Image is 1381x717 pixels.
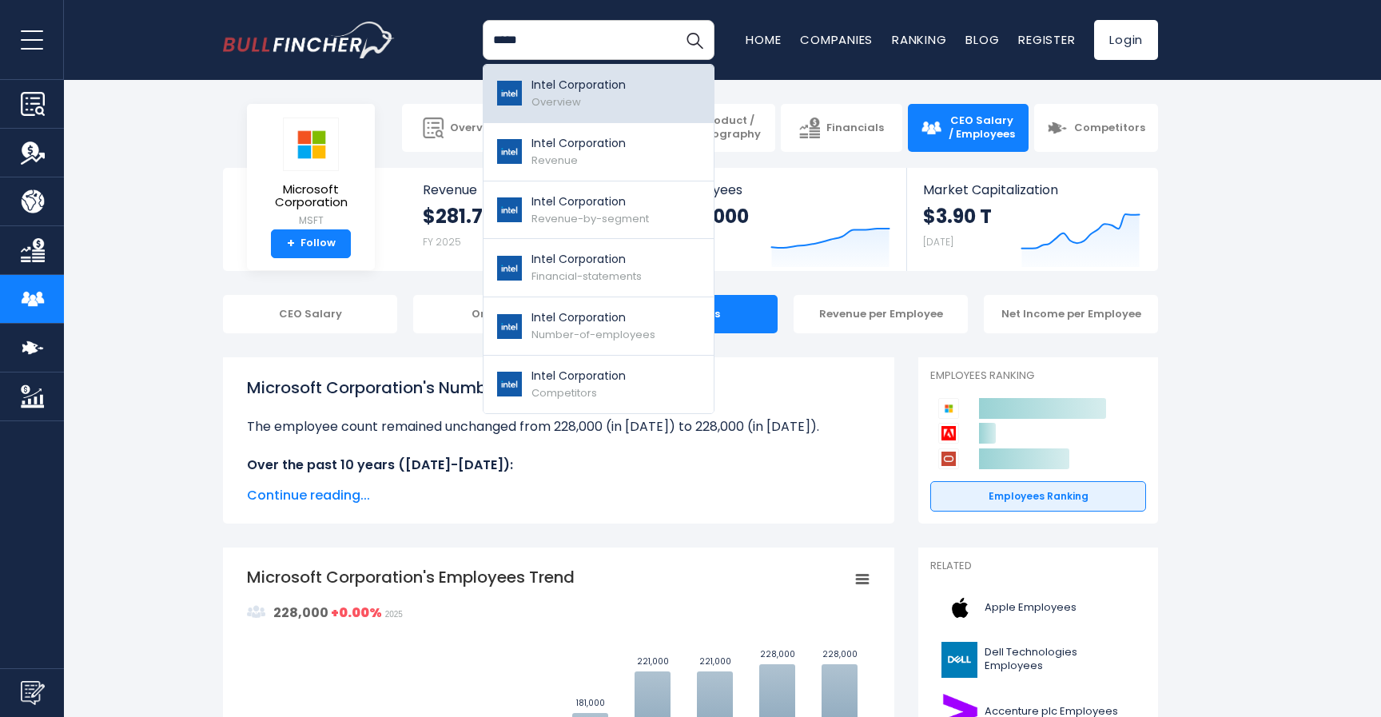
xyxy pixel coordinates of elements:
tspan: Microsoft Corporation's Employees Trend [247,566,575,588]
strong: 228,000 [273,603,328,622]
a: Microsoft Corporation MSFT [259,117,363,229]
a: Dell Technologies Employees [930,638,1146,682]
a: Market Capitalization $3.90 T [DATE] [907,168,1156,271]
span: Employees [673,182,889,197]
a: Employees Ranking [930,481,1146,512]
img: graph_employee_icon.svg [247,603,266,622]
a: Home [746,31,781,48]
a: Apple Employees [930,586,1146,630]
span: Number-of-employees [531,327,655,342]
a: Intel Corporation Revenue [484,123,714,181]
p: Employees Ranking [930,369,1146,383]
a: Overview [402,104,523,152]
small: [DATE] [923,235,953,249]
strong: $3.90 T [923,204,992,229]
span: Continue reading... [247,486,870,505]
strong: 0.00% [339,603,382,622]
small: MSFT [260,213,362,228]
a: Intel Corporation Financial-statements [484,239,714,297]
span: Financials [826,121,884,135]
a: Competitors [1034,104,1158,152]
span: Dell Technologies Employees [985,646,1136,673]
span: Financial-statements [531,269,642,284]
strong: $281.72 B [423,204,510,229]
small: FY 2025 [423,235,461,249]
a: Intel Corporation Competitors [484,356,714,413]
b: The highest number of employees [263,475,487,493]
a: Intel Corporation Overview [484,65,714,123]
p: Intel Corporation [531,251,642,268]
p: Intel Corporation [531,368,626,384]
span: Market Capitalization [923,182,1140,197]
p: Related [930,560,1146,573]
a: Revenue $281.72 B FY 2025 [407,168,657,271]
a: Ranking [892,31,946,48]
div: Revenue per Employee [794,295,968,333]
span: Overview [531,94,581,110]
a: Blog [965,31,999,48]
a: Login [1094,20,1158,60]
text: 228,000 [822,648,858,660]
div: CEO Salary [223,295,397,333]
div: Net Income per Employee [984,295,1158,333]
h1: Microsoft Corporation's Number of Employees [247,376,870,400]
span: Microsoft Corporation [260,183,362,209]
span: Revenue-by-segment [531,211,649,226]
span: 2025 [385,610,403,619]
text: 221,000 [699,655,731,667]
div: Org Chart [413,295,587,333]
b: Over the past 10 years ([DATE]-[DATE]): [247,456,513,474]
p: Intel Corporation [531,77,626,94]
strong: + [287,237,295,251]
p: Intel Corporation [531,135,626,152]
li: at Microsoft Corporation was 228,000 in fiscal year [DATE]. [247,475,870,494]
button: Search [675,20,714,60]
img: Adobe competitors logo [938,423,959,444]
li: The employee count remained unchanged from 228,000 (in [DATE]) to 228,000 (in [DATE]). [247,417,870,436]
a: CEO Salary / Employees [908,104,1029,152]
img: AAPL logo [940,590,980,626]
img: Microsoft Corporation competitors logo [938,398,959,419]
text: 228,000 [760,648,795,660]
a: Product / Geography [655,104,775,152]
span: Revenue [531,153,578,168]
a: Go to homepage [223,22,395,58]
span: Overview [450,121,501,135]
span: Competitors [531,385,597,400]
p: Intel Corporation [531,309,655,326]
a: Financials [781,104,901,152]
text: 181,000 [576,697,605,709]
span: CEO Salary / Employees [948,114,1016,141]
strong: + [331,603,382,622]
span: Product / Geography [694,114,762,141]
p: Intel Corporation [531,193,649,210]
text: 221,000 [637,655,669,667]
a: Employees 228,000 FY 2025 [657,168,905,271]
a: Intel Corporation Revenue-by-segment [484,181,714,240]
span: Revenue [423,182,641,197]
img: DELL logo [940,642,980,678]
img: bullfincher logo [223,22,395,58]
span: Apple Employees [985,601,1077,615]
a: +Follow [271,229,351,258]
img: Oracle Corporation competitors logo [938,448,959,469]
a: Register [1018,31,1075,48]
a: Companies [800,31,873,48]
a: Intel Corporation Number-of-employees [484,297,714,356]
span: Competitors [1074,121,1145,135]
